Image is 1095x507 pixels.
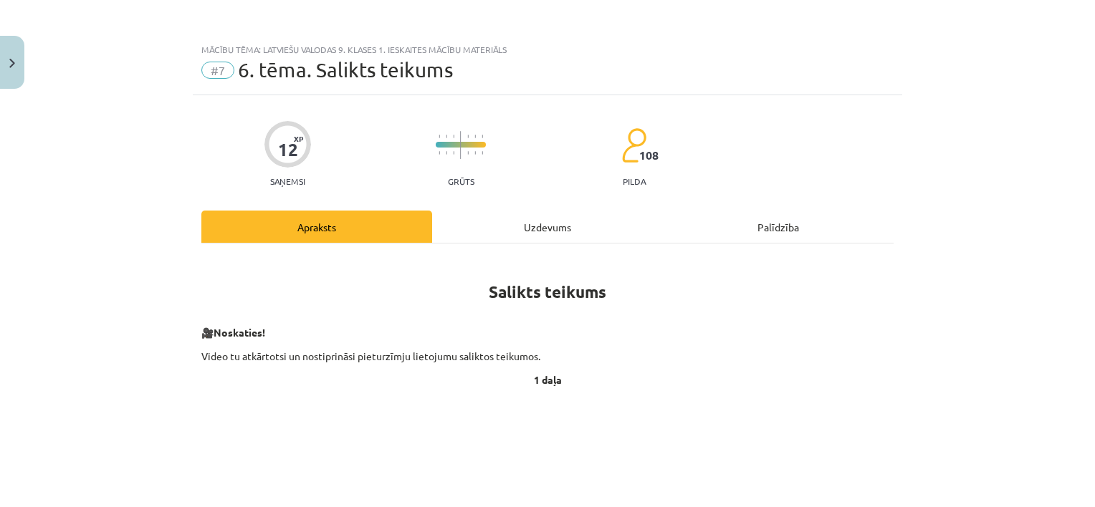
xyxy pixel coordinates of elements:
img: icon-short-line-57e1e144782c952c97e751825c79c345078a6d821885a25fce030b3d8c18986b.svg [453,151,454,155]
p: 🎥 [201,325,894,340]
div: Apraksts [201,211,432,243]
strong: Salikts teikums [489,281,606,302]
strong: 1 daļa [534,373,562,386]
div: Mācību tēma: Latviešu valodas 9. klases 1. ieskaites mācību materiāls [201,44,894,54]
strong: Noskaties! [214,326,265,339]
img: icon-short-line-57e1e144782c952c97e751825c79c345078a6d821885a25fce030b3d8c18986b.svg [446,135,447,138]
img: icon-long-line-d9ea69661e0d244f92f715978eff75569469978d946b2353a9bb055b3ed8787d.svg [460,131,462,159]
img: students-c634bb4e5e11cddfef0936a35e636f08e4e9abd3cc4e673bd6f9a4125e45ecb1.svg [621,127,646,163]
img: icon-short-line-57e1e144782c952c97e751825c79c345078a6d821885a25fce030b3d8c18986b.svg [474,135,476,138]
span: 108 [639,149,659,162]
img: icon-short-line-57e1e144782c952c97e751825c79c345078a6d821885a25fce030b3d8c18986b.svg [453,135,454,138]
div: Uzdevums [432,211,663,243]
img: icon-short-line-57e1e144782c952c97e751825c79c345078a6d821885a25fce030b3d8c18986b.svg [467,151,469,155]
img: icon-short-line-57e1e144782c952c97e751825c79c345078a6d821885a25fce030b3d8c18986b.svg [474,151,476,155]
div: 12 [278,140,298,160]
p: Video tu atkārtotsi un nostiprināsi pieturzīmju lietojumu saliktos teikumos. [201,349,894,364]
img: icon-close-lesson-0947bae3869378f0d4975bcd49f059093ad1ed9edebbc8119c70593378902aed.svg [9,59,15,68]
img: icon-short-line-57e1e144782c952c97e751825c79c345078a6d821885a25fce030b3d8c18986b.svg [446,151,447,155]
img: icon-short-line-57e1e144782c952c97e751825c79c345078a6d821885a25fce030b3d8c18986b.svg [482,135,483,138]
div: Palīdzība [663,211,894,243]
span: 6. tēma. Salikts teikums [238,58,453,82]
img: icon-short-line-57e1e144782c952c97e751825c79c345078a6d821885a25fce030b3d8c18986b.svg [467,135,469,138]
p: Saņemsi [264,176,311,186]
p: Grūts [448,176,474,186]
img: icon-short-line-57e1e144782c952c97e751825c79c345078a6d821885a25fce030b3d8c18986b.svg [439,135,440,138]
span: #7 [201,62,234,79]
img: icon-short-line-57e1e144782c952c97e751825c79c345078a6d821885a25fce030b3d8c18986b.svg [439,151,440,155]
img: icon-short-line-57e1e144782c952c97e751825c79c345078a6d821885a25fce030b3d8c18986b.svg [482,151,483,155]
p: pilda [623,176,646,186]
span: XP [294,135,303,143]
